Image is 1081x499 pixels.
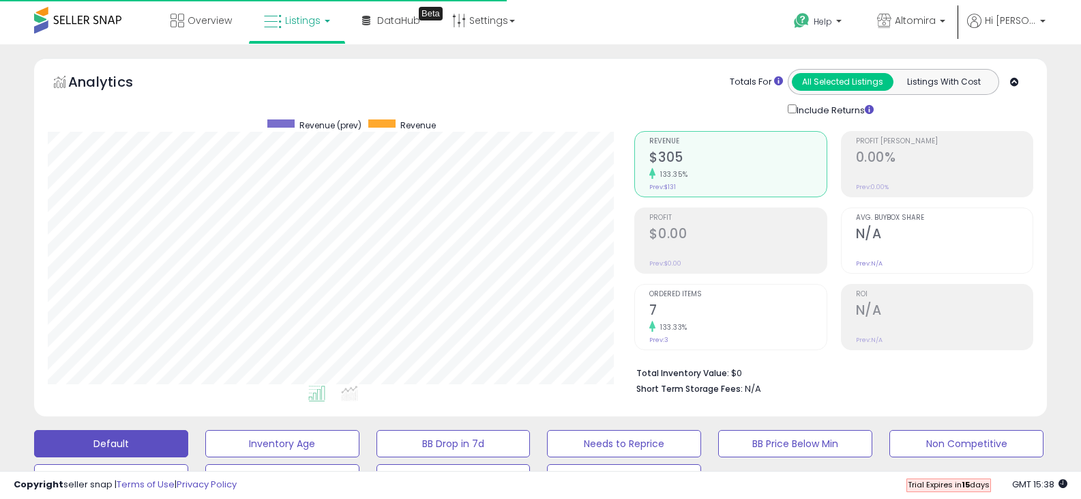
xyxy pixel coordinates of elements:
span: DataHub [377,14,420,27]
div: Totals For [730,76,783,89]
span: N/A [745,382,761,395]
button: All Selected Listings [792,73,893,91]
h2: 0.00% [856,149,1033,168]
button: 30 Day Decrease [547,464,701,491]
button: Needs to Reprice [547,430,701,457]
li: $0 [636,364,1023,380]
b: Short Term Storage Fees: [636,383,743,395]
small: Prev: $0.00 [649,259,681,268]
h2: N/A [856,302,1033,321]
button: Listings With Cost [893,73,994,91]
button: Inventory Age [205,430,359,457]
small: Prev: $131 [649,183,676,191]
div: Tooltip anchor [419,7,443,20]
button: Default [34,430,188,457]
span: Overview [188,14,232,27]
h5: Analytics [68,72,160,95]
b: 15 [962,479,970,490]
span: 2025-09-16 15:38 GMT [1012,478,1067,491]
span: Hi [PERSON_NAME] [985,14,1036,27]
div: Include Returns [778,102,890,117]
span: Avg. Buybox Share [856,214,1033,222]
h2: 7 [649,302,826,321]
button: Selling @ Max [205,464,359,491]
b: Total Inventory Value: [636,367,729,379]
a: Help [783,2,855,44]
strong: Copyright [14,478,63,491]
span: Profit [PERSON_NAME] [856,138,1033,145]
a: Hi [PERSON_NAME] [967,14,1046,44]
small: 133.35% [655,169,688,180]
h2: $305 [649,149,826,168]
div: seller snap | | [14,479,237,491]
small: Prev: 0.00% [856,183,889,191]
small: Prev: 3 [649,336,668,344]
span: Listings [285,14,321,27]
span: Altomira [895,14,936,27]
span: Revenue [649,138,826,145]
button: BB Drop in 7d [376,430,531,457]
small: 133.33% [655,322,687,332]
span: Trial Expires in days [908,479,990,490]
a: Privacy Policy [177,478,237,491]
small: Prev: N/A [856,259,883,268]
button: Items Being Repriced [376,464,531,491]
h2: $0.00 [649,226,826,244]
span: ROI [856,291,1033,298]
button: Non Competitive [889,430,1043,457]
button: Top Sellers [34,464,188,491]
button: BB Price Below Min [718,430,872,457]
small: Prev: N/A [856,336,883,344]
span: Revenue (prev) [299,119,361,131]
a: Terms of Use [117,478,175,491]
span: Ordered Items [649,291,826,298]
span: Help [814,16,832,27]
h2: N/A [856,226,1033,244]
span: Profit [649,214,826,222]
i: Get Help [793,12,810,29]
span: Revenue [400,119,436,131]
